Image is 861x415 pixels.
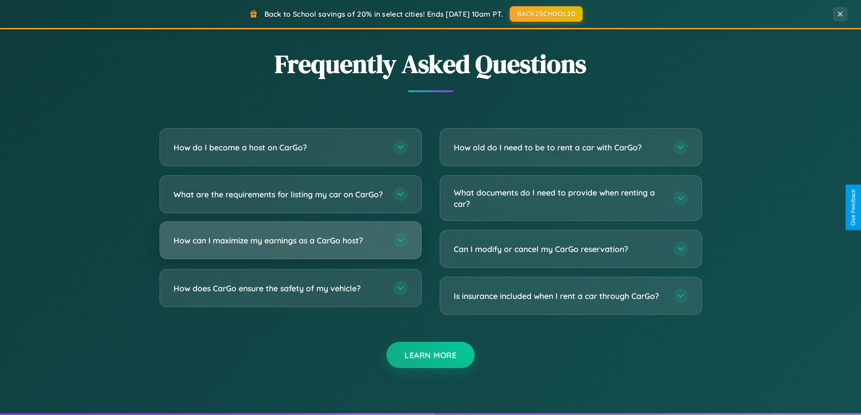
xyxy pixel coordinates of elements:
h3: How old do I need to be to rent a car with CarGo? [454,142,664,153]
h2: Frequently Asked Questions [160,47,702,81]
h3: What are the requirements for listing my car on CarGo? [174,189,384,200]
button: Learn More [386,342,475,368]
h3: How can I maximize my earnings as a CarGo host? [174,235,384,246]
h3: Can I modify or cancel my CarGo reservation? [454,243,664,255]
h3: How does CarGo ensure the safety of my vehicle? [174,283,384,294]
span: Back to School savings of 20% in select cities! Ends [DATE] 10am PT. [264,9,503,19]
h3: Is insurance included when I rent a car through CarGo? [454,290,664,302]
h3: How do I become a host on CarGo? [174,142,384,153]
button: BACK2SCHOOL20 [510,6,583,22]
div: Give Feedback [850,189,856,226]
h3: What documents do I need to provide when renting a car? [454,187,664,209]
